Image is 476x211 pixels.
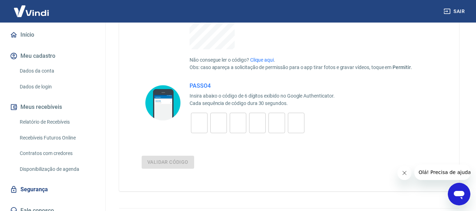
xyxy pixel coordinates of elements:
a: Contratos com credores [17,146,97,161]
a: Disponibilização de agenda [17,162,97,176]
p: Obs: caso apareça a solicitação de permissão para o app tirar fotos e gravar vídeos, toque em . [190,64,412,71]
img: Insira abaixo o código de 6 dígitos exibido no Google Authenticator. [142,82,184,123]
h5: PASSO 4 [190,82,335,89]
img: Vindi [8,0,54,22]
a: Relatório de Recebíveis [17,115,97,129]
button: Sair [442,5,468,18]
span: Permitir [392,64,411,70]
p: Cada sequência de código dura 30 segundos. [190,100,335,107]
a: Recebíveis Futuros Online [17,131,97,145]
iframe: Botão para abrir a janela de mensagens [448,183,470,205]
a: Segurança [8,182,97,197]
a: Início [8,27,97,43]
button: Meu cadastro [8,48,97,64]
p: Insira abaixo o código de 6 dígitos exibido no Google Authenticator. [190,92,335,100]
iframe: Fechar mensagem [397,166,412,180]
a: Dados de login [17,80,97,94]
iframe: Mensagem da empresa [414,165,470,180]
p: Não consegue ler o código? . [190,56,412,64]
a: Dados da conta [17,64,97,78]
a: Clique aqui [250,57,274,63]
span: Olá! Precisa de ajuda? [4,5,59,11]
button: Meus recebíveis [8,99,97,115]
